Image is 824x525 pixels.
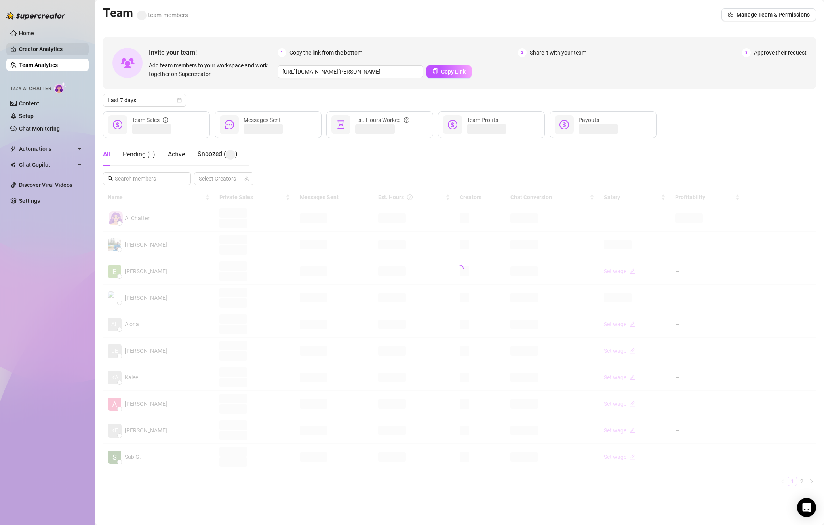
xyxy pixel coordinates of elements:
[225,120,234,129] span: message
[754,48,807,57] span: Approve their request
[530,48,586,57] span: Share it with your team
[404,116,409,124] span: question-circle
[163,116,168,124] span: info-circle
[108,176,113,181] span: search
[19,113,34,119] a: Setup
[198,150,238,158] span: Snoozed ( )
[19,43,82,55] a: Creator Analytics
[426,65,472,78] button: Copy Link
[168,150,185,158] span: Active
[149,61,274,78] span: Add team members to your workspace and work together on Supercreator.
[19,198,40,204] a: Settings
[797,498,816,517] div: Open Intercom Messenger
[736,11,810,18] span: Manage Team & Permissions
[518,48,527,57] span: 2
[455,264,464,274] span: loading
[721,8,816,21] button: Manage Team & Permissions
[355,116,409,124] div: Est. Hours Worked
[441,68,466,75] span: Copy Link
[132,116,168,124] div: Team Sales
[113,120,122,129] span: dollar-circle
[289,48,362,57] span: Copy the link from the bottom
[432,68,438,74] span: copy
[244,117,281,123] span: Messages Sent
[19,182,72,188] a: Discover Viral Videos
[448,120,457,129] span: dollar-circle
[177,98,182,103] span: calendar
[6,12,66,20] img: logo-BBDzfeDw.svg
[19,143,75,155] span: Automations
[19,62,58,68] a: Team Analytics
[19,100,39,107] a: Content
[137,11,188,19] span: team members
[10,146,17,152] span: thunderbolt
[278,48,286,57] span: 1
[728,12,733,17] span: setting
[54,82,67,93] img: AI Chatter
[103,6,188,21] h2: Team
[559,120,569,129] span: dollar-circle
[10,162,15,167] img: Chat Copilot
[19,158,75,171] span: Chat Copilot
[742,48,751,57] span: 3
[579,117,599,123] span: Payouts
[467,117,498,123] span: Team Profits
[19,126,60,132] a: Chat Monitoring
[115,174,180,183] input: Search members
[149,48,278,57] span: Invite your team!
[103,150,110,159] div: All
[19,30,34,36] a: Home
[108,94,181,106] span: Last 7 days
[244,176,249,181] span: team
[336,120,346,129] span: hourglass
[123,150,155,159] div: Pending ( 0 )
[11,85,51,93] span: Izzy AI Chatter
